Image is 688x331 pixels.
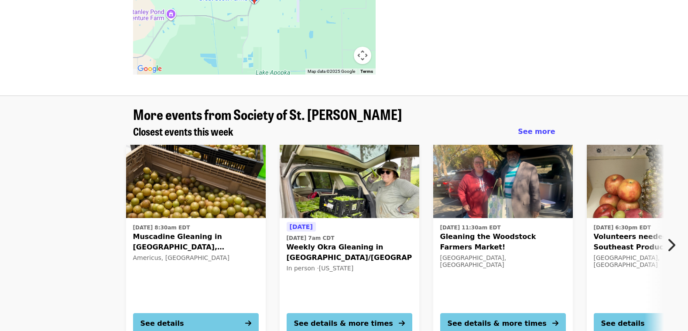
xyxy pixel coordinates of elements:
button: Map camera controls [354,47,371,64]
div: Americus, [GEOGRAPHIC_DATA] [133,254,259,262]
div: See details [140,318,184,329]
time: [DATE] 8:30am EDT [133,224,190,232]
img: Muscadine Gleaning in Americus, GA! organized by Society of St. Andrew [126,145,266,218]
span: Map data ©2025 Google [308,69,355,74]
div: Closest events this week [126,125,562,138]
button: Next item [659,233,688,257]
a: Closest events this week [133,125,233,138]
img: Weekly Okra Gleaning in Jemison/Clanton organized by Society of St. Andrew [280,145,419,218]
span: Muscadine Gleaning in [GEOGRAPHIC_DATA], [GEOGRAPHIC_DATA]! [133,232,259,253]
time: [DATE] 6:30pm EDT [594,224,651,232]
div: [GEOGRAPHIC_DATA], [GEOGRAPHIC_DATA] [440,254,566,269]
time: [DATE] 7am CDT [287,234,335,242]
a: Terms (opens in new tab) [360,69,373,74]
i: arrow-right icon [245,319,251,328]
span: Closest events this week [133,123,233,139]
span: Gleaning the Woodstock Farmers Market! [440,232,566,253]
time: [DATE] 11:30am EDT [440,224,501,232]
a: Open this area in Google Maps (opens a new window) [135,63,164,75]
span: [DATE] [290,223,313,230]
span: Weekly Okra Gleaning in [GEOGRAPHIC_DATA]/[GEOGRAPHIC_DATA] [287,242,412,263]
i: arrow-right icon [399,319,405,328]
img: Google [135,63,164,75]
span: More events from Society of St. [PERSON_NAME] [133,104,402,124]
div: See details & more times [448,318,547,329]
span: See more [518,127,555,136]
span: In person · [US_STATE] [287,265,354,272]
img: Gleaning the Woodstock Farmers Market! organized by Society of St. Andrew [433,145,573,218]
i: arrow-right icon [552,319,558,328]
a: See more [518,126,555,137]
i: chevron-right icon [667,237,675,253]
div: See details [601,318,645,329]
div: See details & more times [294,318,393,329]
